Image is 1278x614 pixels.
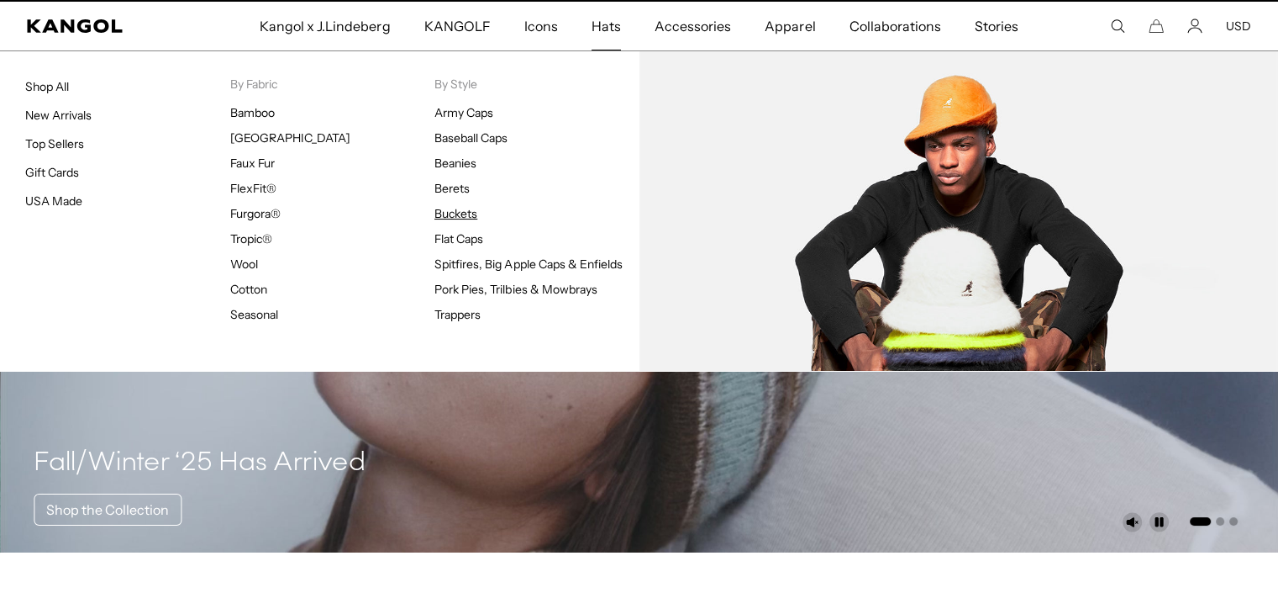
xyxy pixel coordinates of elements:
[243,2,408,50] a: Kangol x J.Lindeberg
[434,156,476,171] a: Beanies
[1187,19,1202,34] a: Account
[638,2,748,50] a: Accessories
[975,2,1018,50] span: Stories
[1149,512,1169,532] button: Pause
[434,257,623,272] a: Spitfires, Big Apple Caps & Enfields
[25,193,82,209] a: USA Made
[434,231,483,246] a: Flat Caps
[434,206,477,221] a: Buckets
[230,257,258,272] a: Wool
[230,206,281,221] a: Furgora®
[958,2,1035,50] a: Stories
[423,2,490,50] span: KANGOLF
[1226,19,1251,34] button: USD
[832,2,957,50] a: Collaborations
[230,105,275,120] a: Bamboo
[508,2,575,50] a: Icons
[524,2,558,50] span: Icons
[765,2,815,50] span: Apparel
[1190,517,1211,526] button: Go to slide 1
[434,77,639,92] p: By Style
[434,282,597,297] a: Pork Pies, Trilbies & Mowbrays
[230,181,276,196] a: FlexFit®
[25,165,79,180] a: Gift Cards
[230,156,275,171] a: Faux Fur
[1110,19,1125,34] summary: Search here
[260,2,391,50] span: Kangol x J.Lindeberg
[1122,512,1142,532] button: Unmute
[434,307,481,322] a: Trappers
[1229,517,1238,526] button: Go to slide 3
[748,2,832,50] a: Apparel
[25,108,92,123] a: New Arrivals
[1216,517,1224,526] button: Go to slide 2
[27,19,171,33] a: Kangol
[25,136,84,151] a: Top Sellers
[407,2,507,50] a: KANGOLF
[230,282,267,297] a: Cotton
[230,307,278,322] a: Seasonal
[1188,514,1238,527] ul: Select a slide to show
[34,494,181,526] a: Shop the Collection
[434,130,508,146] a: Baseball Caps
[25,79,69,94] a: Shop All
[575,2,638,50] a: Hats
[230,77,435,92] p: By Fabric
[655,2,731,50] span: Accessories
[434,181,470,196] a: Berets
[34,447,366,480] h4: Fall/Winter ‘25 Has Arrived
[849,2,940,50] span: Collaborations
[592,2,621,50] span: Hats
[1149,19,1164,34] button: Cart
[230,130,350,146] a: [GEOGRAPHIC_DATA]
[434,105,493,120] a: Army Caps
[230,231,272,246] a: Tropic®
